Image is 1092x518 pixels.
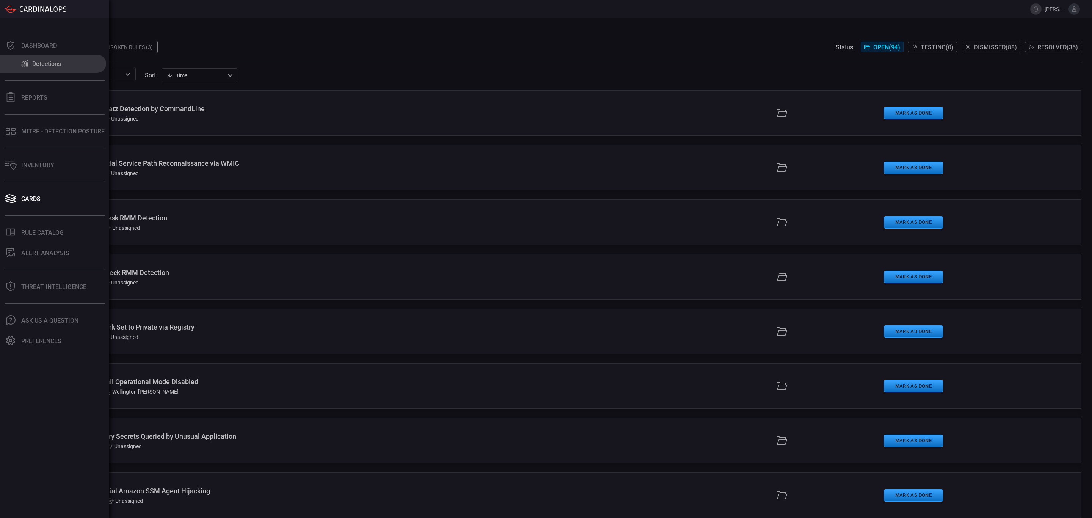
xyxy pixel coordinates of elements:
div: Broken Rules (3) [102,41,158,53]
div: Windows - Firewall Operational Mode Disabled [56,378,479,386]
button: Mark as Done [884,107,943,119]
button: Mark as Done [884,489,943,502]
label: sort [145,72,156,79]
div: Windows - FleetDeck RMM Detection [56,268,479,276]
button: Dismissed(88) [962,42,1020,52]
span: Resolved ( 35 ) [1037,44,1078,51]
div: Unassigned [105,225,140,231]
button: Mark as Done [884,435,943,447]
div: Windows - Registry Secrets Queried by Unusual Application [56,432,479,440]
div: Unassigned [104,116,139,122]
div: Inventory [21,162,54,169]
div: Ask Us A Question [21,317,78,324]
div: Windows - RustDesk RMM Detection [56,214,479,222]
span: Open ( 94 ) [873,44,900,51]
div: Dashboard [21,42,57,49]
button: Open(94) [861,42,904,52]
div: ALERT ANALYSIS [21,250,69,257]
button: Mark as Done [884,380,943,392]
div: Reports [21,94,47,101]
button: Mark as Done [884,216,943,229]
div: Rule Catalog [21,229,64,236]
div: Windows - Mimikatz Detection by CommandLine [56,105,479,113]
div: Threat Intelligence [21,283,86,290]
div: Unassigned [104,279,139,286]
div: Time [167,72,225,79]
span: Testing ( 0 ) [921,44,954,51]
div: Wellington [PERSON_NAME] [105,389,179,395]
span: Dismissed ( 88 ) [974,44,1017,51]
button: Open [122,69,133,80]
div: Unassigned [108,498,143,504]
div: Cards [21,195,41,202]
div: Unassigned [103,334,138,340]
div: Detections [32,60,61,67]
div: Windows - Potential Amazon SSM Agent Hijacking [56,487,479,495]
div: MITRE - Detection Posture [21,128,105,135]
div: Preferences [21,337,61,345]
span: Status: [836,44,855,51]
button: Mark as Done [884,271,943,283]
button: Mark as Done [884,162,943,174]
button: Testing(0) [908,42,957,52]
div: Windows - Potential Service Path Reconnaissance via WMIC [56,159,479,167]
div: Unassigned [104,170,139,176]
button: Mark as Done [884,325,943,338]
span: [PERSON_NAME][EMAIL_ADDRESS][DOMAIN_NAME] [1045,6,1065,12]
div: Windows - Network Set to Private via Registry [56,323,479,331]
div: Unassigned [107,443,142,449]
button: Resolved(35) [1025,42,1081,52]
